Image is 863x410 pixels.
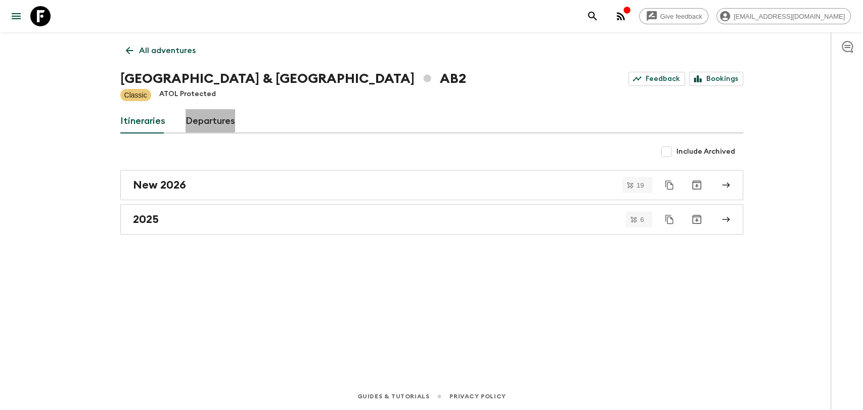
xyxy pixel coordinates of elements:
span: [EMAIL_ADDRESS][DOMAIN_NAME] [728,13,850,20]
p: Classic [124,90,147,100]
button: Archive [687,175,707,195]
button: Duplicate [660,210,678,229]
span: Give feedback [655,13,708,20]
a: Itineraries [120,109,165,133]
a: Guides & Tutorials [357,391,429,402]
h1: [GEOGRAPHIC_DATA] & [GEOGRAPHIC_DATA] AB2 [120,69,466,89]
button: menu [6,6,26,26]
p: All adventures [139,44,196,57]
span: 6 [634,216,650,223]
span: 19 [630,182,650,189]
a: Departures [186,109,235,133]
h2: 2025 [133,213,159,226]
a: Bookings [689,72,743,86]
a: All adventures [120,40,201,61]
a: Privacy Policy [449,391,506,402]
p: ATOL Protected [159,89,216,101]
button: Duplicate [660,176,678,194]
h2: New 2026 [133,178,186,192]
button: search adventures [582,6,603,26]
div: [EMAIL_ADDRESS][DOMAIN_NAME] [716,8,851,24]
a: Give feedback [639,8,708,24]
a: New 2026 [120,170,743,200]
button: Archive [687,209,707,230]
a: Feedback [628,72,685,86]
span: Include Archived [676,147,735,157]
a: 2025 [120,204,743,235]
